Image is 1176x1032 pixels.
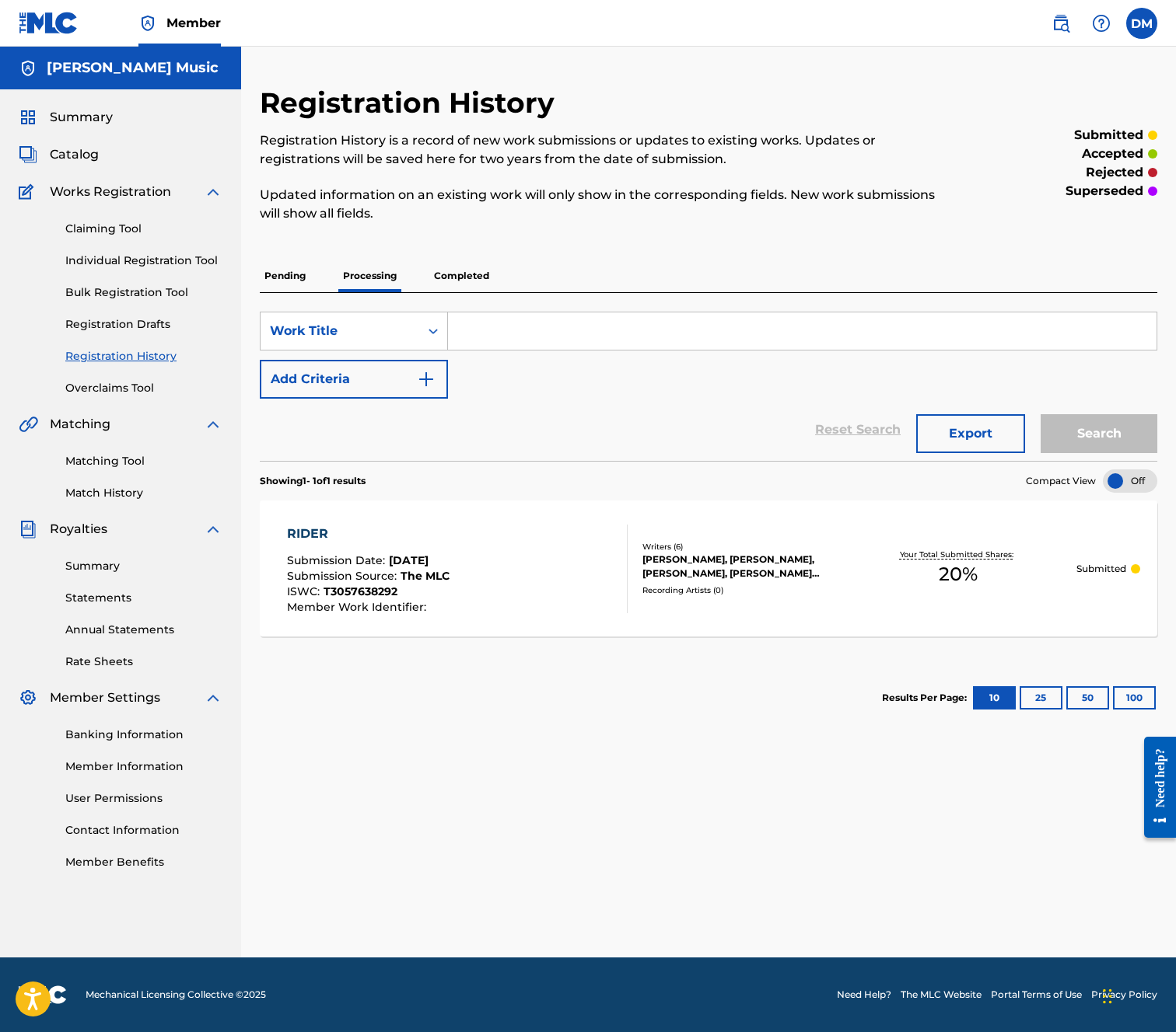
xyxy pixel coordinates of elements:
img: Works Registration [19,183,39,201]
a: Match History [65,485,222,501]
a: RIDERSubmission Date:[DATE]Submission Source:The MLCISWC:T3057638292Member Work Identifier:Writer... [260,500,1157,636]
img: expand [204,520,222,539]
img: 9d2ae6d4665cec9f34b9.svg [417,370,436,389]
form: Search Form [260,312,1157,461]
div: User Menu [1126,8,1157,39]
span: The MLC [401,569,450,583]
img: expand [204,183,222,201]
p: Submitted [1076,562,1126,576]
a: Banking Information [65,727,222,743]
img: Top Rightsholder [138,14,157,33]
button: 100 [1113,686,1156,709]
a: SummarySummary [19,108,113,127]
p: Showing 1 - 1 of 1 results [260,474,366,488]
a: Registration History [65,348,222,364]
button: 10 [973,686,1016,709]
p: Completed [429,260,494,292]
a: Public Search [1045,8,1076,39]
img: expand [204,415,222,434]
a: Need Help? [837,988,891,1002]
p: Your Total Submitted Shares: [900,549,1017,560]
span: Member Work Identifier : [287,600,430,614]
a: CatalogCatalog [19,145,99,164]
a: Member Information [65,758,222,775]
span: Catalog [50,145,99,164]
span: 20 % [939,560,978,588]
img: logo [19,985,67,1004]
div: Help [1086,8,1117,39]
div: RIDER [287,525,450,543]
a: Statements [65,590,222,606]
h2: Registration History [260,85,562,120]
p: submitted [1074,126,1143,145]
div: Recording Artists ( 0 ) [642,584,841,596]
span: Compact View [1026,474,1096,488]
a: The MLC Website [901,988,982,1002]
iframe: Chat Widget [1098,957,1176,1032]
a: Member Benefits [65,854,222,870]
a: Rate Sheets [65,654,222,670]
span: ISWC : [287,584,324,598]
button: Add Criteria [260,360,448,399]
p: Processing [338,260,401,292]
div: [PERSON_NAME], [PERSON_NAME], [PERSON_NAME], [PERSON_NAME] [PERSON_NAME] [PERSON_NAME], [PERSON_N... [642,553,841,580]
span: Submission Date : [287,553,389,567]
span: Mechanical Licensing Collective © 2025 [86,988,266,1002]
span: Works Registration [50,183,171,201]
p: accepted [1082,145,1143,163]
img: search [1052,14,1070,33]
span: Matching [50,415,110,434]
p: superseded [1066,182,1143,200]
a: Bulk Registration Tool [65,284,222,301]
p: Registration History is a record of new work submissions or updates to existing works. Updates or... [260,131,951,169]
img: Summary [19,108,37,127]
span: Summary [50,108,113,127]
div: Work Title [270,322,410,340]
a: Portal Terms of Use [991,988,1082,1002]
button: Export [916,414,1025,453]
img: MLC Logo [19,12,79,34]
button: 50 [1066,686,1109,709]
p: Pending [260,260,310,292]
a: Privacy Policy [1091,988,1157,1002]
a: Individual Registration Tool [65,253,222,269]
button: 25 [1020,686,1062,709]
img: Accounts [19,59,37,78]
p: Results Per Page: [882,691,971,705]
a: Contact Information [65,822,222,838]
img: Member Settings [19,689,37,707]
img: Matching [19,415,38,434]
span: Member [166,14,221,32]
a: Registration Drafts [65,316,222,333]
h5: Dan Mulqueen Music [47,59,219,77]
span: Submission Source : [287,569,401,583]
span: T3057638292 [324,584,397,598]
div: Drag [1103,973,1112,1020]
img: help [1092,14,1111,33]
a: Summary [65,558,222,574]
span: Royalties [50,520,107,539]
img: Catalog [19,145,37,164]
span: Member Settings [50,689,160,707]
span: [DATE] [389,553,429,567]
a: Overclaims Tool [65,380,222,396]
iframe: Resource Center [1132,725,1176,850]
a: Claiming Tool [65,221,222,237]
img: expand [204,689,222,707]
img: Royalties [19,520,37,539]
a: User Permissions [65,790,222,807]
a: Matching Tool [65,453,222,469]
div: Writers ( 6 ) [642,541,841,553]
p: rejected [1086,163,1143,182]
a: Annual Statements [65,622,222,638]
p: Updated information on an existing work will only show in the corresponding fields. New work subm... [260,186,951,223]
